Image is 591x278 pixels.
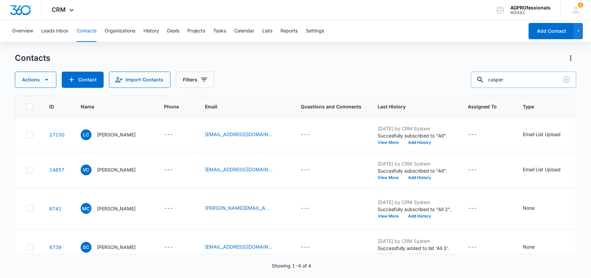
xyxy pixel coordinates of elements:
[41,20,69,42] button: Leads Inbox
[164,243,173,251] div: ---
[468,243,489,251] div: Assigned To - - Select to Edit Field
[164,103,179,110] span: Phone
[81,165,148,175] div: Name - Veronica Casper - Select to Edit Field
[403,176,436,180] button: Add History
[301,131,310,139] div: ---
[468,243,477,251] div: ---
[81,129,91,140] span: LC
[378,132,452,139] p: Succesfully subscribed to "All".
[77,20,97,42] button: Contacts
[49,103,55,110] span: ID
[468,204,489,212] div: Assigned To - - Select to Edit Field
[187,20,205,42] button: Projects
[164,243,185,251] div: Phone - - Select to Edit Field
[378,167,452,174] p: Succesfully subscribed to "All".
[378,206,452,213] p: Succesfully subscribed to "All 2".
[164,204,173,212] div: ---
[164,204,185,212] div: Phone - - Select to Edit Field
[81,203,91,214] span: MC
[523,243,535,250] div: None
[468,166,477,174] div: ---
[49,167,64,173] a: Navigate to contact details page for Veronica Casper
[97,205,136,212] p: [PERSON_NAME]
[468,204,477,212] div: ---
[510,5,550,10] div: account name
[529,23,574,39] button: Add Contact
[523,204,547,212] div: Type - None - Select to Edit Field
[81,129,148,140] div: Name - Lynn Casper - Select to Edit Field
[164,166,185,174] div: Phone - - Select to Edit Field
[510,10,550,15] div: account id
[378,214,403,218] button: View More
[81,165,91,175] span: VC
[523,103,563,110] span: Type
[205,166,272,173] a: [EMAIL_ADDRESS][DOMAIN_NAME]
[262,20,272,42] button: Lists
[81,242,91,253] span: SC
[97,166,136,173] p: [PERSON_NAME]
[468,131,477,139] div: ---
[49,132,64,137] a: Navigate to contact details page for Lynn Casper
[378,245,452,252] p: Successfully added to list 'All 3'.
[301,103,361,110] span: Questions and Comments
[143,20,159,42] button: History
[213,20,226,42] button: Tasks
[378,141,403,145] button: View More
[164,131,185,139] div: Phone - - Select to Edit Field
[301,204,310,212] div: ---
[301,131,322,139] div: Questions and Comments - - Select to Edit Field
[12,20,33,42] button: Overview
[561,74,572,85] button: Clear
[565,53,576,64] button: Actions
[105,20,135,42] button: Organizations
[15,72,56,88] button: Actions
[523,204,535,211] div: None
[164,131,173,139] div: ---
[97,244,136,251] p: [PERSON_NAME]
[205,243,285,251] div: Email - scasper@nobleenergyinc.com - Select to Edit Field
[234,20,254,42] button: Calendar
[301,243,310,251] div: ---
[81,103,138,110] span: Name
[205,204,272,211] a: [PERSON_NAME][EMAIL_ADDRESS][PERSON_NAME][DOMAIN_NAME]
[378,160,452,167] p: [DATE] by CRM System
[578,2,583,8] div: notifications count
[52,6,66,13] span: CRM
[378,125,452,132] p: [DATE] by CRM System
[81,203,148,214] div: Name - Mike Casper - Select to Edit Field
[468,103,497,110] span: Assigned To
[578,2,583,8] span: 1
[403,214,436,218] button: Add History
[301,204,322,212] div: Questions and Comments - - Select to Edit Field
[378,103,442,110] span: Last History
[468,166,489,174] div: Assigned To - - Select to Edit Field
[272,262,311,269] p: Showing 1-4 of 4
[15,53,50,63] h1: Contacts
[81,242,148,253] div: Name - Sean Casper - Select to Edit Field
[306,20,324,42] button: Settings
[471,72,576,88] input: Search Contacts
[167,20,179,42] button: Deals
[523,166,573,174] div: Type - Email List Upload - Select to Edit Field
[164,166,173,174] div: ---
[205,166,285,174] div: Email - vcasper@rivco.org - Select to Edit Field
[280,20,298,42] button: Reports
[97,131,136,138] p: [PERSON_NAME]
[378,253,403,257] button: View More
[176,72,214,88] button: Filters
[205,131,272,138] a: [EMAIL_ADDRESS][DOMAIN_NAME]
[109,72,170,88] button: Import Contacts
[301,166,310,174] div: ---
[301,243,322,251] div: Questions and Comments - - Select to Edit Field
[49,244,61,250] a: Navigate to contact details page for Sean Casper
[403,141,436,145] button: Add History
[468,131,489,139] div: Assigned To - - Select to Edit Field
[378,237,452,245] p: [DATE] by CRM System
[378,176,403,180] button: View More
[301,166,322,174] div: Questions and Comments - - Select to Edit Field
[62,72,104,88] button: Add Contact
[378,199,452,206] p: [DATE] by CRM System
[403,253,436,257] button: Add History
[523,131,573,139] div: Type - Email List Upload - Select to Edit Field
[523,131,561,138] div: Email List Upload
